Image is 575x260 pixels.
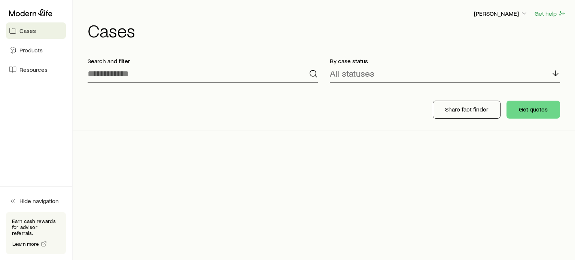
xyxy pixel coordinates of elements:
span: Products [19,46,43,54]
p: Search and filter [88,57,318,65]
button: Get help [534,9,566,18]
p: [PERSON_NAME] [474,10,528,17]
span: Hide navigation [19,197,59,205]
p: Earn cash rewards for advisor referrals. [12,218,60,236]
button: [PERSON_NAME] [474,9,528,18]
a: Cases [6,22,66,39]
p: By case status [330,57,560,65]
p: Share fact finder [445,105,488,113]
p: All statuses [330,68,374,79]
span: Cases [19,27,36,34]
span: Learn more [12,241,39,247]
button: Share fact finder [433,101,501,119]
a: Resources [6,61,66,78]
h1: Cases [88,21,566,39]
div: Earn cash rewards for advisor referrals.Learn more [6,212,66,254]
button: Get quotes [506,101,560,119]
a: Products [6,42,66,58]
span: Resources [19,66,48,73]
button: Hide navigation [6,193,66,209]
